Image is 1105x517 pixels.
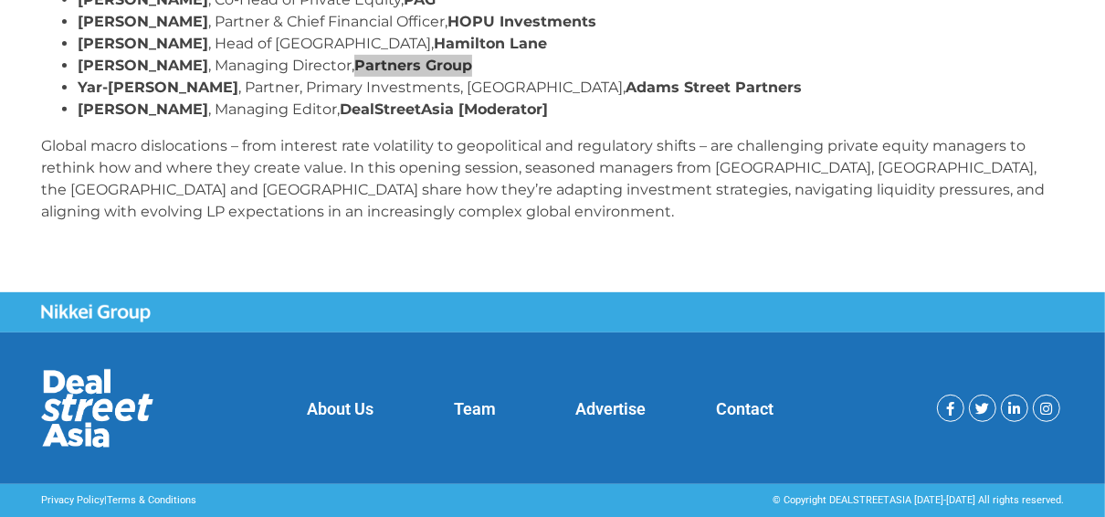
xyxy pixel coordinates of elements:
li: , Head of [GEOGRAPHIC_DATA], [78,33,1064,55]
strong: Hamilton Lane [434,35,547,52]
a: Team [455,399,497,418]
li: , Managing Director, [78,55,1064,77]
strong: [PERSON_NAME] [78,100,208,118]
strong: DealStreetAsia [Moderator] [340,100,548,118]
strong: [PERSON_NAME] [78,35,208,52]
p: Global macro dislocations – from interest rate volatility to geopolitical and regulatory shifts –... [41,135,1064,223]
a: Privacy Policy [41,494,104,506]
img: Nikkei Group [41,304,151,322]
a: About Us [307,399,374,418]
a: Terms & Conditions [107,494,196,506]
p: | [41,493,543,509]
li: , Partner & Chief Financial Officer, [78,11,1064,33]
div: © Copyright DEALSTREETASIA [DATE]-[DATE] All rights reserved. [562,493,1064,509]
strong: HOPU Investments [447,13,596,30]
strong: Partners Group [354,57,472,74]
strong: [PERSON_NAME] [78,13,208,30]
strong: Adams Street Partners [626,79,802,96]
a: Advertise [575,399,646,418]
strong: Yar-[PERSON_NAME] [78,79,238,96]
strong: [PERSON_NAME] [78,57,208,74]
a: Contact [717,399,774,418]
li: , Managing Editor, [78,99,1064,121]
li: , Partner, Primary Investments, [GEOGRAPHIC_DATA], [78,77,1064,99]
